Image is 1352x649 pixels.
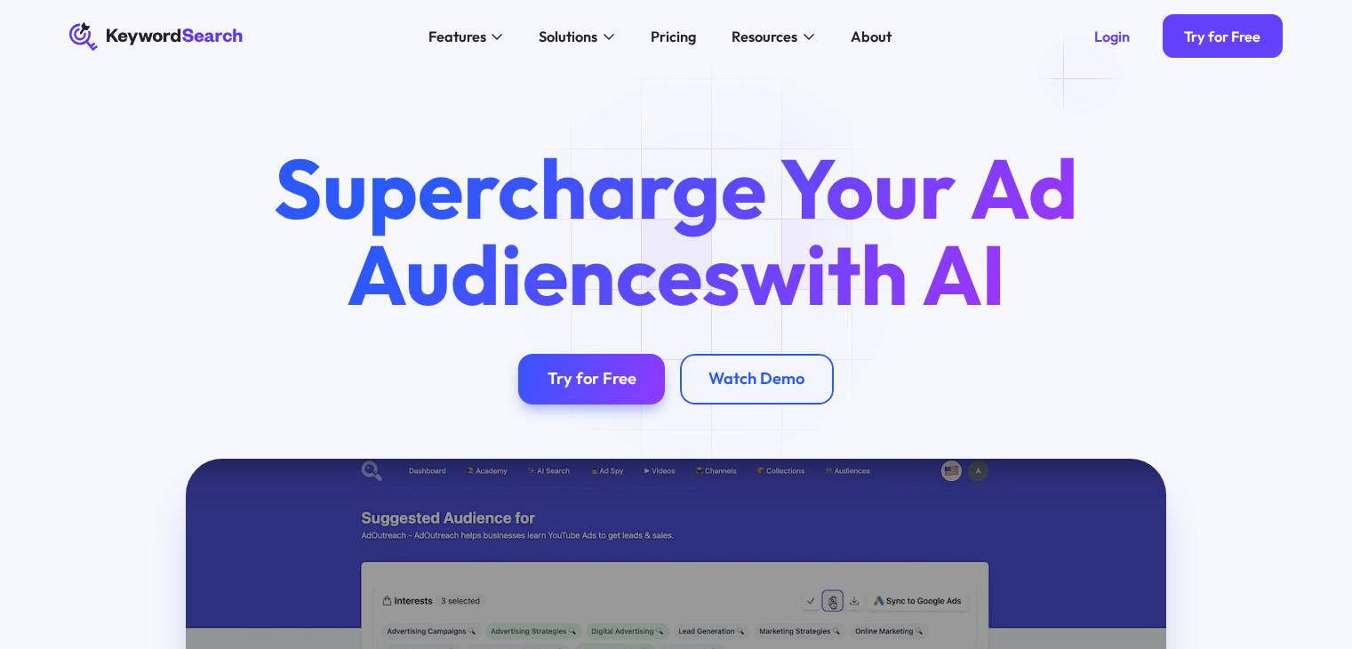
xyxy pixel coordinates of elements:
[740,221,1006,326] span: with AI
[1163,14,1283,58] a: Try for Free
[708,369,804,389] div: Watch Demo
[639,22,707,52] a: Pricing
[548,369,636,389] div: Try for Free
[851,26,892,48] div: About
[240,145,1111,317] h1: Supercharge Your Ad Audiences
[1094,28,1130,45] div: Login
[1184,28,1260,45] div: Try for Free
[1072,14,1151,58] a: Login
[839,22,902,52] a: About
[428,26,486,48] div: Features
[539,26,597,48] div: Solutions
[732,26,797,48] div: Resources
[518,354,665,405] a: Try for Free
[651,26,696,48] div: Pricing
